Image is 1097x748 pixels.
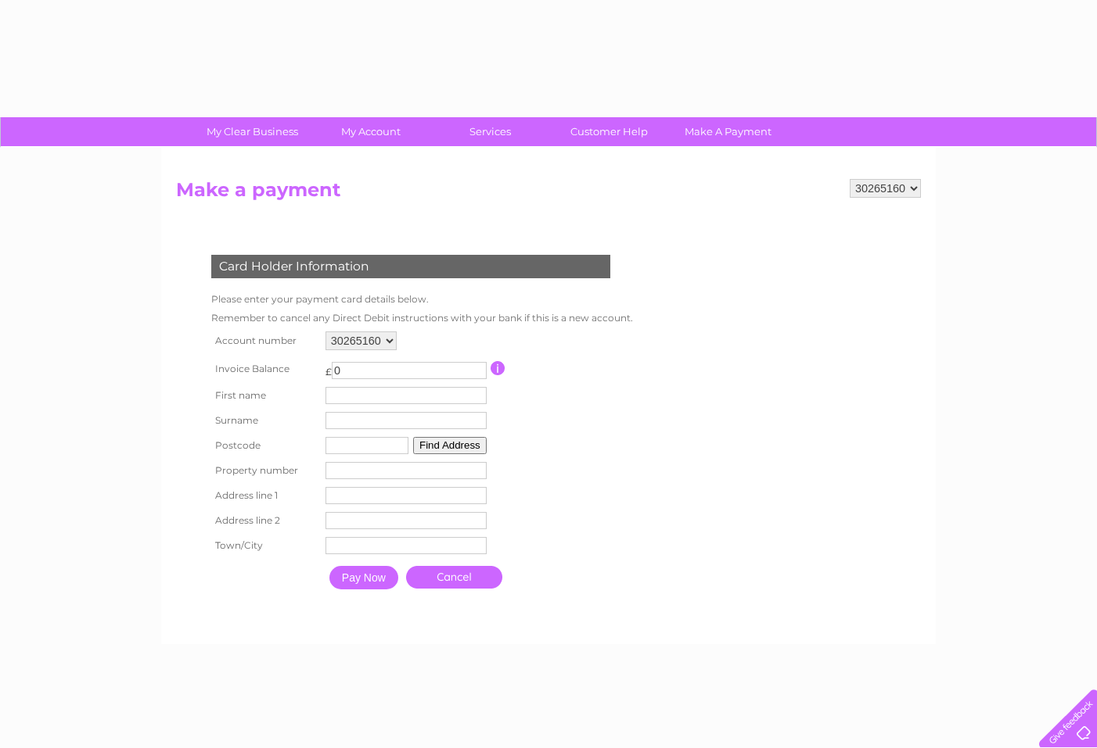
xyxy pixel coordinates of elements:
[426,117,555,146] a: Services
[176,179,921,209] h2: Make a payment
[307,117,436,146] a: My Account
[664,117,793,146] a: Make A Payment
[207,458,322,483] th: Property number
[413,437,487,454] button: Find Address
[207,354,322,383] th: Invoice Balance
[326,358,332,378] td: £
[211,255,610,278] div: Card Holder Information
[545,117,674,146] a: Customer Help
[207,327,322,354] th: Account number
[207,533,322,558] th: Town/City
[207,309,637,327] td: Remember to cancel any Direct Debit instructions with your bank if this is a new account.
[207,290,637,309] td: Please enter your payment card details below.
[207,483,322,508] th: Address line 1
[207,433,322,458] th: Postcode
[207,383,322,408] th: First name
[207,408,322,433] th: Surname
[491,361,505,375] input: Information
[406,566,502,589] a: Cancel
[188,117,317,146] a: My Clear Business
[329,566,398,589] input: Pay Now
[207,508,322,533] th: Address line 2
